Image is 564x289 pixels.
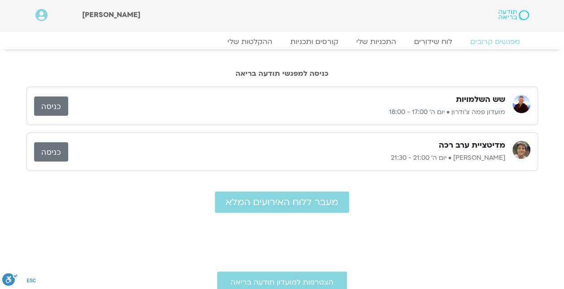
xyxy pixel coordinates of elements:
[231,278,333,286] span: הצטרפות למועדון תודעה בריאה
[226,197,338,207] span: מעבר ללוח האירועים המלא
[34,142,68,162] a: כניסה
[512,95,530,113] img: מועדון פמה צ'ודרון
[461,37,529,46] a: מפגשים קרובים
[439,140,505,151] h3: מדיטציית ערב רכה
[456,94,505,105] h3: שש השלמויות
[68,107,505,118] p: מועדון פמה צ'ודרון • יום ה׳ 17:00 - 18:00
[215,192,349,213] a: מעבר ללוח האירועים המלא
[34,96,68,116] a: כניסה
[82,10,140,20] span: [PERSON_NAME]
[26,70,538,78] h2: כניסה למפגשי תודעה בריאה
[35,37,529,46] nav: Menu
[281,37,347,46] a: קורסים ותכניות
[68,153,505,163] p: [PERSON_NAME] • יום ה׳ 21:00 - 21:30
[512,141,530,159] img: נעם גרייף
[219,37,281,46] a: ההקלטות שלי
[405,37,461,46] a: לוח שידורים
[347,37,405,46] a: התכניות שלי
